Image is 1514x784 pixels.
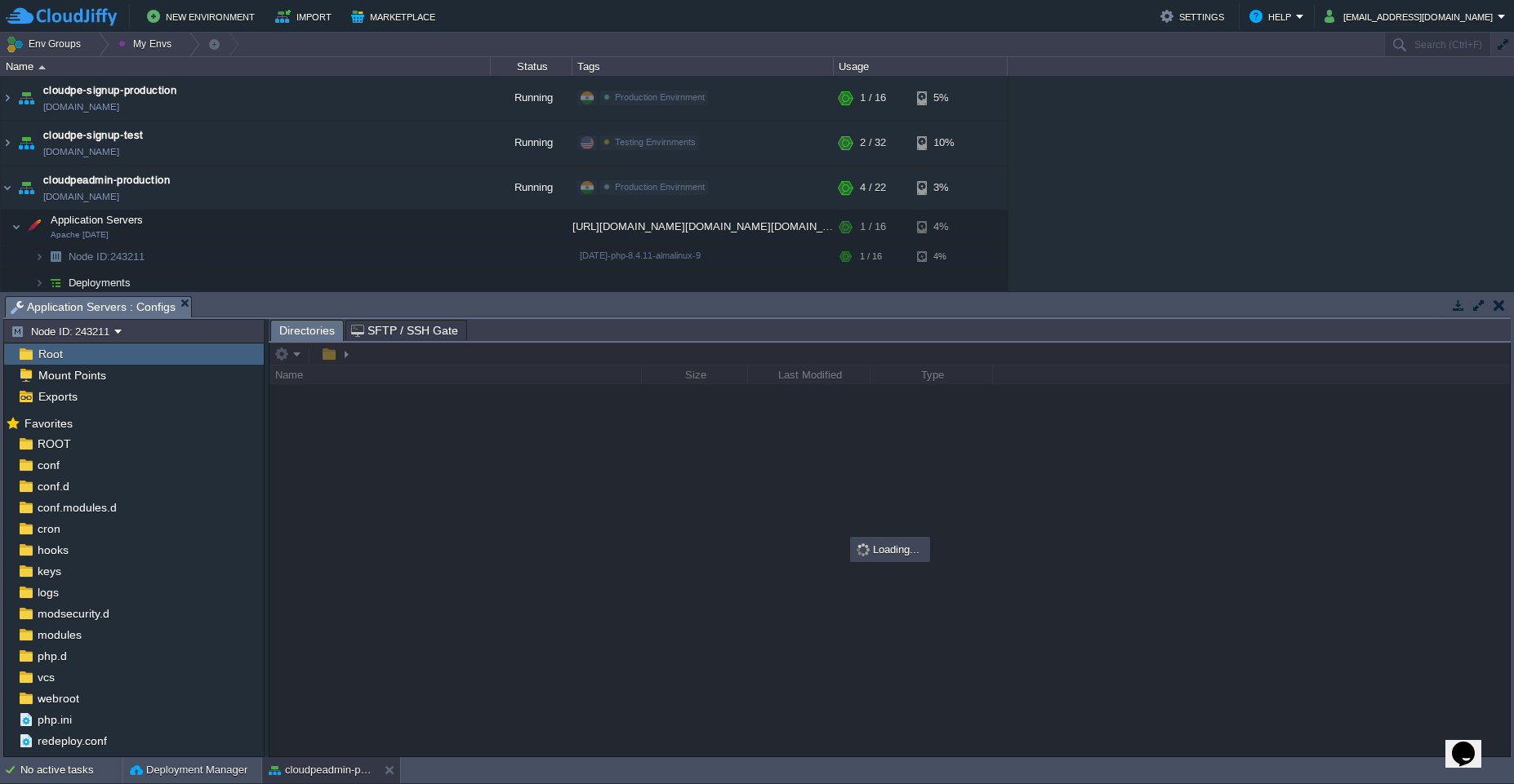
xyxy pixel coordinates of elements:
[43,82,176,99] a: cloudpe-signup-production
[21,416,75,431] span: Favorites
[67,250,147,264] span: 243211
[351,321,458,340] span: SFTP / SSH Gate
[34,733,109,748] a: redeploy.conf
[35,347,65,361] a: Root
[34,670,57,684] a: vcs
[1249,7,1296,26] button: Help
[580,250,701,260] span: [DATE]-php-8.4.11-almalinux-9
[34,458,62,472] a: conf
[1325,7,1498,26] button: [EMAIL_ADDRESS][DOMAIN_NAME]
[615,137,696,147] span: Testing Envirnments
[1,76,14,120] img: AMDAwAAAACH5BAEAAAAALAAAAAABAAEAAAICRAEAOw==
[43,99,119,115] a: [DOMAIN_NAME]
[491,121,572,165] div: Running
[34,543,71,557] a: hooks
[44,270,67,295] img: AMDAwAAAACH5BAEAAAAALAAAAAABAAEAAAICRAEAOw==
[917,166,970,210] div: 3%
[34,585,61,600] a: logs
[22,210,45,243] img: AMDAwAAAACH5BAEAAAAALAAAAAABAAEAAAICRAEAOw==
[34,627,84,642] a: modules
[917,244,970,269] div: 4%
[49,214,145,226] a: Application ServersApache [DATE]
[34,606,112,621] a: modsecurity.d
[51,230,109,240] span: Apache [DATE]
[6,33,87,55] button: Env Groups
[34,436,73,451] a: ROOT
[860,166,886,210] div: 4 / 22
[15,166,38,210] img: AMDAwAAAACH5BAEAAAAALAAAAAABAAEAAAICRAEAOw==
[34,244,44,269] img: AMDAwAAAACH5BAEAAAAALAAAAAABAAEAAAICRAEAOw==
[67,276,133,290] a: Deployments
[21,417,75,430] a: Favorites
[269,762,372,778] button: cloudpeadmin-production
[2,57,490,76] div: Name
[852,538,928,560] div: Loading...
[38,65,46,69] img: AMDAwAAAACH5BAEAAAAALAAAAAABAAEAAAICRAEAOw==
[11,210,21,243] img: AMDAwAAAACH5BAEAAAAALAAAAAABAAEAAAICRAEAOw==
[860,244,882,269] div: 1 / 16
[1445,719,1498,768] iframe: chat widget
[491,166,572,210] div: Running
[20,757,122,783] div: No active tasks
[1,121,14,165] img: AMDAwAAAACH5BAEAAAAALAAAAAABAAEAAAICRAEAOw==
[69,250,110,263] span: Node ID:
[49,213,145,227] span: Application Servers
[835,57,1007,76] div: Usage
[15,121,38,165] img: AMDAwAAAACH5BAEAAAAALAAAAAABAAEAAAICRAEAOw==
[34,649,69,663] a: php.d
[43,188,119,205] a: [DOMAIN_NAME]
[572,210,834,243] div: [URL][DOMAIN_NAME][DOMAIN_NAME][DOMAIN_NAME]
[491,76,572,120] div: Running
[67,250,147,264] a: Node ID:243211
[34,270,44,295] img: AMDAwAAAACH5BAEAAAAALAAAAAABAAEAAAICRAEAOw==
[15,76,38,120] img: AMDAwAAAACH5BAEAAAAALAAAAAABAAEAAAICRAEAOw==
[34,500,119,515] a: conf.modules.d
[11,297,176,317] span: Application Servers : Configs
[34,479,72,494] a: conf.d
[34,564,64,578] a: keys
[35,368,109,383] a: Mount Points
[279,321,335,341] span: Directories
[615,92,705,102] span: Production Envirnment
[43,172,170,188] a: cloudpeadmin-production
[1,166,14,210] img: AMDAwAAAACH5BAEAAAAALAAAAAABAAEAAAICRAEAOw==
[860,210,886,243] div: 1 / 16
[44,244,67,269] img: AMDAwAAAACH5BAEAAAAALAAAAAABAAEAAAICRAEAOw==
[11,324,114,339] button: Node ID: 243211
[860,121,886,165] div: 2 / 32
[917,76,970,120] div: 5%
[275,7,336,26] button: Import
[6,7,117,27] img: CloudJiffy
[34,712,74,727] a: php.ini
[351,7,440,26] button: Marketplace
[492,57,572,76] div: Status
[130,762,247,778] button: Deployment Manager
[34,691,82,706] a: webroot
[147,7,260,26] button: New Environment
[34,521,63,536] span: cron
[1160,7,1229,26] button: Settings
[35,389,80,404] a: Exports
[573,57,833,76] div: Tags
[43,127,144,144] span: cloudpe-signup-test
[860,76,886,120] div: 1 / 16
[917,210,970,243] div: 4%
